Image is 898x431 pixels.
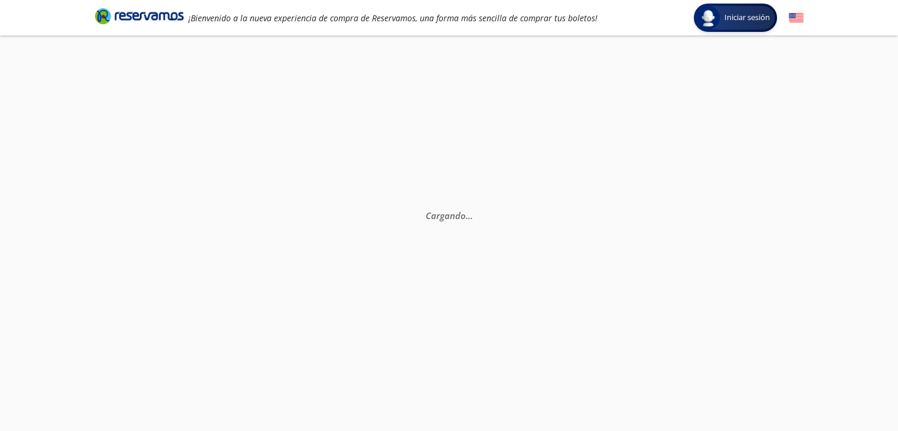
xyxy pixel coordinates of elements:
[789,11,804,25] button: English
[465,210,468,221] span: .
[720,12,775,24] span: Iniciar sesión
[468,210,470,221] span: .
[95,7,184,25] i: Brand Logo
[188,12,597,24] em: ¡Bienvenido a la nueva experiencia de compra de Reservamos, una forma más sencilla de comprar tus...
[470,210,472,221] span: .
[425,210,472,221] em: Cargando
[95,7,184,28] a: Brand Logo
